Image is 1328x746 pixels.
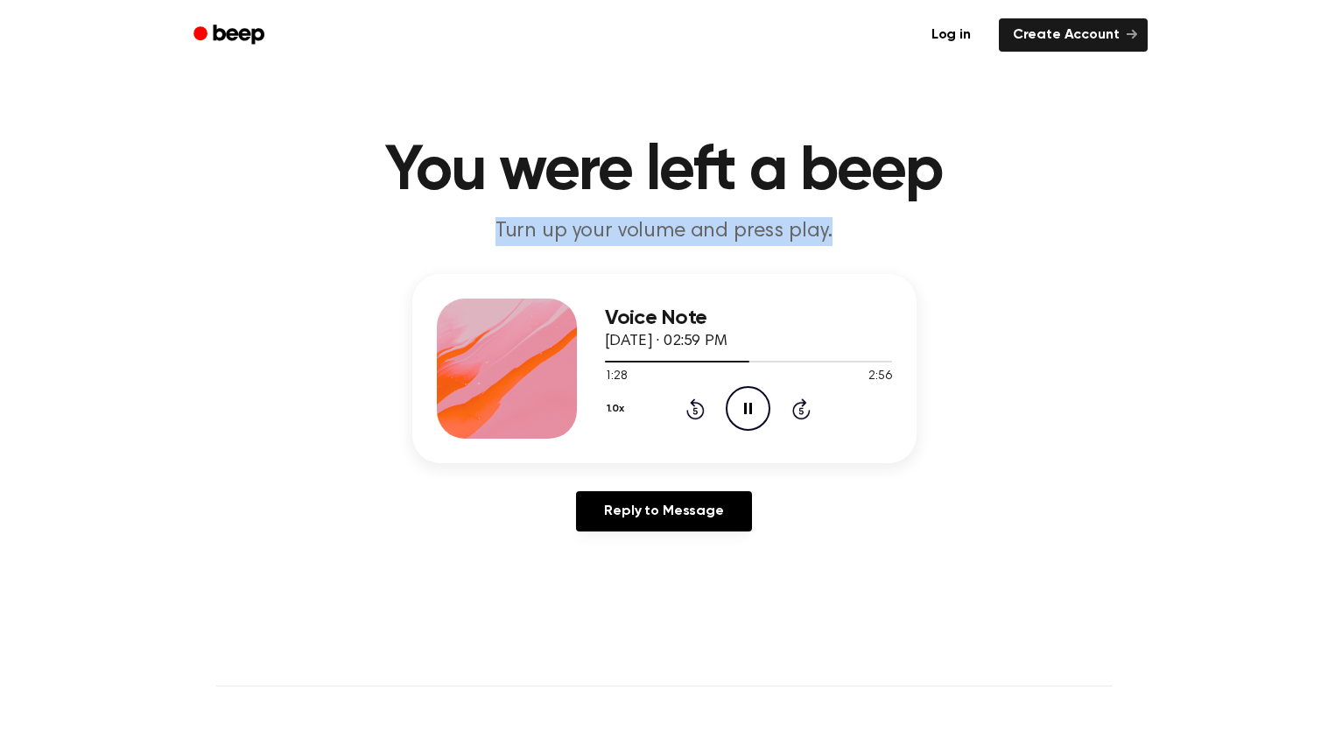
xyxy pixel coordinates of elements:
[999,18,1148,52] a: Create Account
[868,368,891,386] span: 2:56
[576,491,751,531] a: Reply to Message
[914,15,988,55] a: Log in
[328,217,1001,246] p: Turn up your volume and press play.
[605,306,892,330] h3: Voice Note
[605,334,727,349] span: [DATE] · 02:59 PM
[181,18,280,53] a: Beep
[216,140,1113,203] h1: You were left a beep
[605,368,628,386] span: 1:28
[605,394,631,424] button: 1.0x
